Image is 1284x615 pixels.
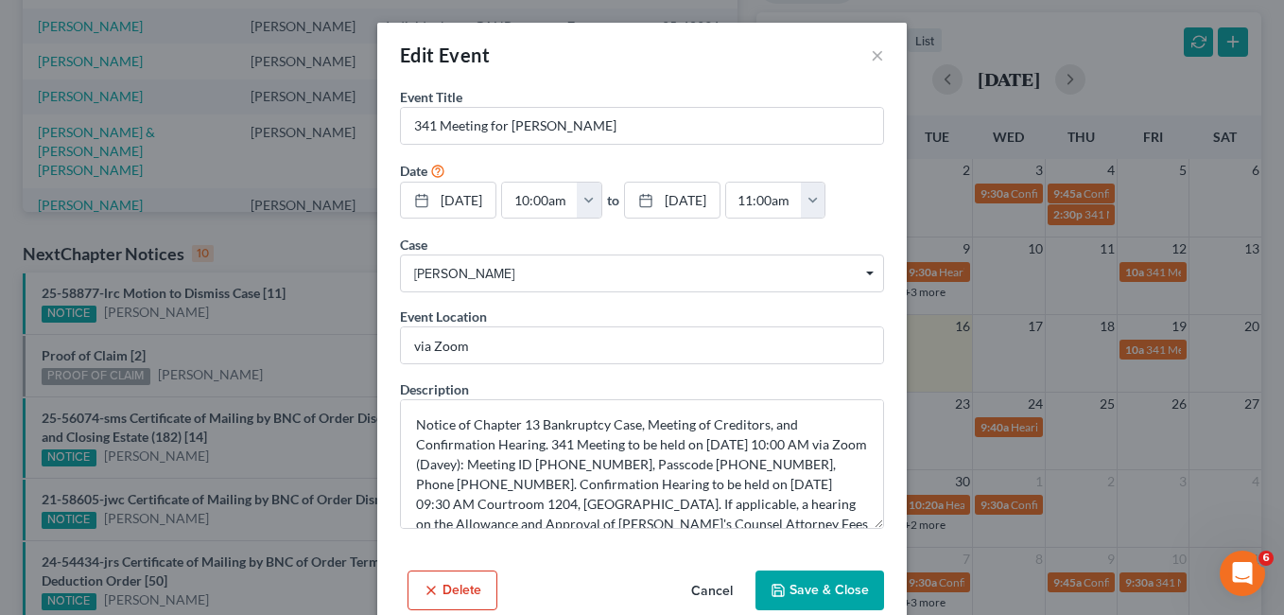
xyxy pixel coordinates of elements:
button: Save & Close [755,571,884,610]
input: -- : -- [502,183,578,219]
span: Event Title [400,89,462,105]
span: [PERSON_NAME] [414,264,870,284]
button: Delete [408,571,497,610]
a: [DATE] [625,183,720,219]
iframe: Intercom live chat [1220,551,1265,596]
label: Event Location [400,307,487,326]
input: Enter event name... [401,108,883,144]
button: × [871,44,884,66]
input: -- : -- [726,183,802,219]
a: [DATE] [401,183,495,219]
label: Description [400,379,469,399]
label: Case [400,235,427,255]
span: Edit Event [400,44,490,66]
span: 6 [1258,551,1274,566]
span: Select box activate [400,255,884,292]
label: Date [400,161,427,181]
input: Enter location... [401,327,883,363]
button: Cancel [676,572,748,610]
label: to [607,190,619,210]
